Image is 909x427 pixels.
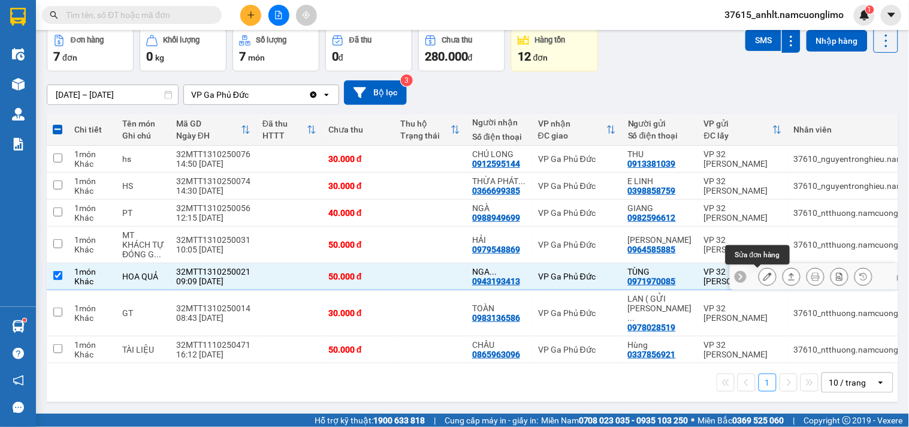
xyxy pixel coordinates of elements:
div: MT [122,230,164,240]
div: Khối lượng [164,36,200,44]
img: warehouse-icon [12,320,25,333]
div: 1 món [74,235,110,245]
div: Hùng [628,340,692,350]
button: caret-down [881,5,902,26]
div: VP 32 [PERSON_NAME] [704,203,782,222]
div: MINH CHÂU [628,235,692,245]
svg: Clear value [309,90,318,100]
div: TÀI LIỆU [122,345,164,354]
div: 0398858759 [628,186,676,196]
div: 32MTT1310250056 [176,203,250,213]
div: Người gửi [628,119,692,128]
div: Người nhận [472,118,526,127]
img: logo-vxr [10,8,26,26]
th: Toggle SortBy [394,114,466,146]
span: caret-down [886,10,897,20]
strong: 1900 633 818 [373,416,425,425]
div: 1 món [74,203,110,213]
span: 1 [868,5,872,14]
div: TOÀN [472,303,526,313]
div: Chi tiết [74,125,110,134]
div: 32MTT1310250076 [176,149,250,159]
div: 08:43 [DATE] [176,313,250,323]
div: Khác [74,245,110,254]
div: Đã thu [349,36,372,44]
div: Khác [74,213,110,222]
span: 37615_anhlt.namcuonglimo [715,7,854,22]
div: 0912595144 [472,159,520,169]
div: 30.000 đ [328,154,388,164]
button: Số lượng7món [232,28,319,71]
div: 10 / trang [829,377,866,389]
th: Toggle SortBy [256,114,322,146]
div: VP Ga Phủ Đức [538,308,616,318]
div: 0943193413 [472,276,520,286]
div: 1 món [74,267,110,276]
div: 1 món [74,176,110,186]
span: 0 [332,49,339,64]
button: aim [296,5,317,26]
div: Sửa đơn hàng [759,267,777,285]
div: E LINH [628,176,692,186]
button: SMS [745,29,781,51]
input: Select a date range. [47,85,178,104]
button: Đã thu0đ [325,28,412,71]
div: VP 32 [PERSON_NAME] [704,267,782,286]
span: 7 [239,49,246,64]
button: Bộ lọc [344,80,407,105]
span: đơn [62,53,77,62]
div: Khác [74,350,110,359]
div: Đã thu [262,119,307,128]
div: Số lượng [256,36,287,44]
div: 32MTT1310250021 [176,267,250,276]
img: solution-icon [12,138,25,151]
strong: 0708 023 035 - 0935 103 250 [579,416,688,425]
div: 0971970085 [628,276,676,286]
th: Toggle SortBy [170,114,256,146]
div: NGÀ [472,203,526,213]
input: Selected VP Ga Phủ Đức. [250,89,251,101]
span: message [13,402,24,413]
span: Miền Bắc [698,414,784,427]
div: 32MTT1310250031 [176,235,250,245]
span: question-circle [13,348,24,359]
span: | [434,414,436,427]
span: aim [302,11,310,19]
img: warehouse-icon [12,48,25,61]
div: VP 32 [PERSON_NAME] [704,235,782,254]
div: CHÂU [472,340,526,350]
div: VP nhận [538,119,606,128]
th: Toggle SortBy [698,114,788,146]
div: Khác [74,276,110,286]
div: VP Ga Phủ Đức [538,345,616,354]
span: đ [339,53,343,62]
div: HS [122,181,164,191]
span: 7 [53,49,60,64]
div: 50.000 đ [328,272,388,281]
th: Toggle SortBy [532,114,622,146]
span: plus [247,11,255,19]
div: 12:15 [DATE] [176,213,250,222]
div: 1 món [74,149,110,159]
img: warehouse-icon [12,78,25,91]
span: copyright [842,416,851,425]
div: Tên món [122,119,164,128]
div: 0337856921 [628,350,676,359]
span: 280.000 [425,49,468,64]
div: PT [122,208,164,218]
div: 32MTT1110250471 [176,340,250,350]
div: 0913381039 [628,159,676,169]
div: HẢI [472,235,526,245]
div: 0983136586 [472,313,520,323]
div: VP Ga Phủ Đức [538,181,616,191]
span: search [50,11,58,19]
div: 16:12 [DATE] [176,350,250,359]
svg: open [322,90,331,100]
div: VP gửi [704,119,772,128]
div: Số điện thoại [472,132,526,142]
div: Hàng tồn [535,36,566,44]
div: Thu hộ [400,119,451,128]
div: Trạng thái [400,131,451,140]
span: | [793,414,795,427]
div: VP Ga Phủ Đức [538,154,616,164]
